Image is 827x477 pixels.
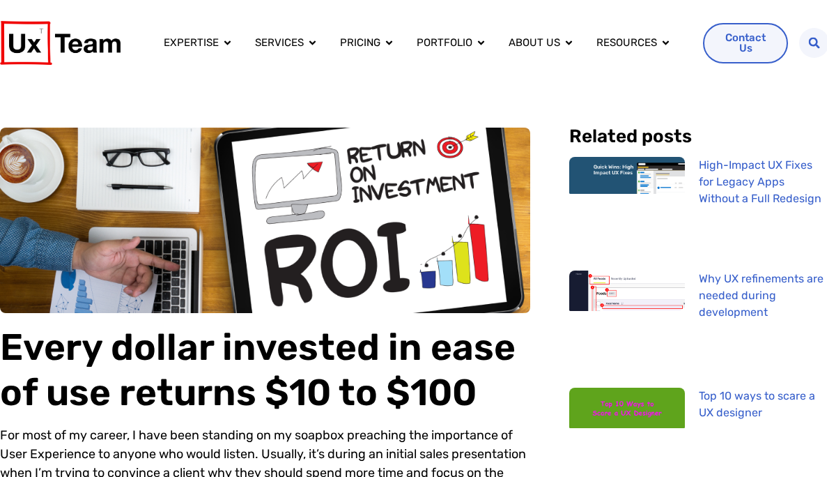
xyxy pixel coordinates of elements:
a: High-Impact UX Fixes for Legacy Apps Without a Full Redesign [699,158,821,205]
span: Contact Us [721,33,770,54]
a: Services [255,35,304,51]
p: Related posts [569,128,827,146]
a: About us [509,35,560,51]
a: Why UX refinements are needed during development [699,272,824,319]
a: Expertise [164,35,219,51]
a: Contact Us [703,23,788,63]
a: Pricing [340,35,380,51]
div: Menu Toggle [153,29,692,56]
img: table showing the errors on design [569,271,686,311]
a: Portfolio [417,35,472,51]
a: Top 10 ways to scare a UX designer [699,389,815,419]
nav: Menu [153,29,692,56]
img: Quick wins [569,157,686,193]
a: Resources [596,35,657,51]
